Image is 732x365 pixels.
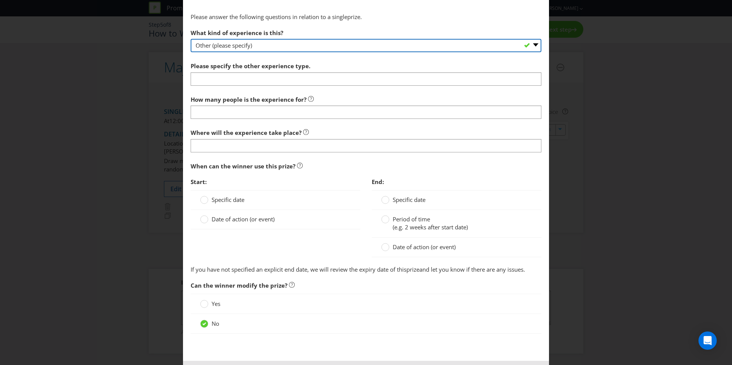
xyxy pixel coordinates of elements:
[212,320,219,327] span: No
[191,29,283,37] span: What kind of experience is this?
[419,266,525,273] span: and let you know if there are any issues.
[212,215,274,223] span: Date of action (or event)
[191,96,307,103] span: How many people is the experience for?
[212,300,220,307] span: Yes
[393,243,456,251] span: Date of action (or event)
[191,62,310,70] span: Please specify the other experience type.
[393,215,430,223] span: Period of time
[191,282,287,289] span: Can the winner modify the prize?
[191,13,347,21] span: Please answer the following questions in relation to a single
[360,13,362,21] span: .
[212,196,244,203] span: Specific date
[191,162,295,170] span: When can the winner use this prize?
[191,129,302,136] span: Where will the experience take place?
[393,196,425,203] span: Specific date
[393,223,468,231] span: (e.g. 2 weeks after start date)
[347,13,360,21] span: prize
[406,266,419,273] span: prize
[372,178,384,186] span: End:
[191,266,406,273] span: If you have not specified an explicit end date, we will review the expiry date of this
[191,178,207,186] span: Start:
[698,331,717,350] div: Open Intercom Messenger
